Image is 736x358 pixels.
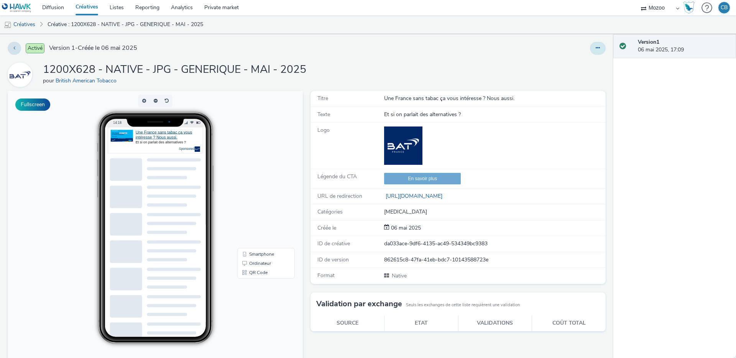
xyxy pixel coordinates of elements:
a: Une France sans tabac ça vous intéresse ? Nous aussi. [128,39,185,49]
img: mobile [4,21,11,29]
li: QR Code [231,177,286,186]
span: 06 mai 2025 [389,224,421,232]
span: 14:18 [105,30,114,34]
span: Format [317,272,335,279]
a: British American Tobacco [8,71,35,78]
div: [MEDICAL_DATA] [384,208,605,216]
img: British American Tobacco [9,64,31,86]
span: Native [391,272,407,279]
li: Ordinateur [231,168,286,177]
span: pour [43,77,56,84]
th: Coût total [532,315,606,331]
li: Smartphone [231,159,286,168]
span: Créée le [317,224,336,232]
img: logo [384,126,422,165]
span: Activé [26,43,44,53]
a: Créative : 1200X628 - NATIVE - JPG - GENERIQUE - MAI - 2025 [44,15,207,34]
a: Sponsored [171,56,192,60]
span: QR Code [242,179,260,184]
span: ID de version [317,256,349,263]
span: Version 1 - Créée le 06 mai 2025 [49,44,137,53]
span: Titre [317,95,328,102]
div: CB [721,2,728,13]
a: Hawk Academy [683,2,698,14]
div: Et si on parlait des alternatives ? [128,49,192,54]
div: Une France sans tabac ça vous intéresse ? Nous aussi. [384,95,605,102]
span: Texte [317,111,330,118]
span: Smartphone [242,161,266,166]
strong: Version 1 [638,38,659,46]
h1: 1200X628 - NATIVE - JPG - GENERIQUE - MAI - 2025 [43,62,306,77]
span: Logo [317,126,330,134]
div: 06 mai 2025, 17:09 [638,38,730,54]
a: British American Tobacco [56,77,120,84]
button: Fullscreen [15,99,50,111]
div: da033ace-9df6-4135-ac49-534349bc9383 [384,240,605,248]
th: Validations [458,315,532,331]
th: Source [310,315,384,331]
div: 862615c8-47fa-41eb-bdc7-10143588723e [384,256,605,264]
img: Hawk Academy [683,2,695,14]
div: Création 06 mai 2025, 17:09 [389,224,421,232]
span: Ordinateur [242,170,263,175]
img: undefined Logo [2,3,31,13]
div: Et si on parlait des alternatives ? [384,111,605,118]
span: Catégories [317,208,343,215]
small: Seuls les exchanges de cette liste requièrent une validation [406,302,520,308]
a: [URL][DOMAIN_NAME] [384,192,445,200]
span: Légende du CTA [317,173,357,180]
span: ID de créative [317,240,350,247]
th: Etat [384,315,458,331]
h3: Validation par exchange [316,298,402,310]
span: URL de redirection [317,192,362,200]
